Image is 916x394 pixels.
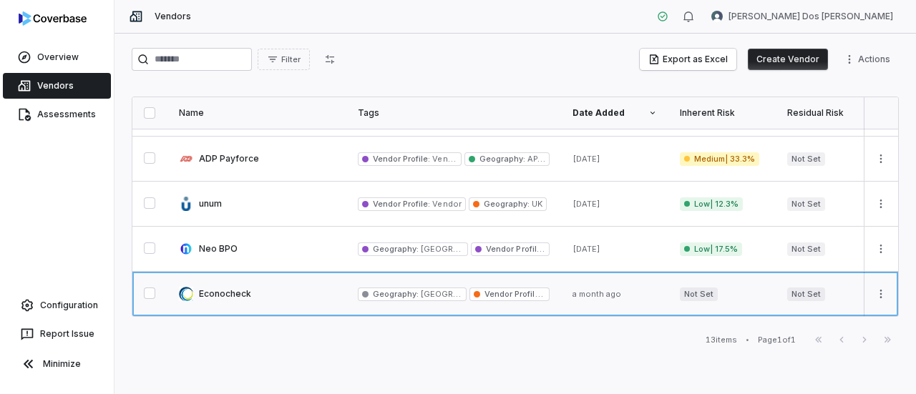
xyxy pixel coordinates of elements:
[680,152,759,166] span: Medium | 33.3%
[479,154,525,164] span: Geography :
[258,49,310,70] button: Filter
[19,11,87,26] img: logo-D7KZi-bG.svg
[680,287,718,301] span: Not Set
[3,102,111,127] a: Assessments
[530,199,542,209] span: UK
[430,154,461,164] span: Vendor
[787,287,825,301] span: Not Set
[729,11,893,22] span: [PERSON_NAME] Dos [PERSON_NAME]
[419,244,505,254] span: [GEOGRAPHIC_DATA]
[869,148,892,169] button: More actions
[748,49,828,70] button: Create Vendor
[6,321,108,347] button: Report Issue
[358,107,550,119] div: Tags
[680,107,764,119] div: Inherent Risk
[572,154,600,164] span: [DATE]
[373,199,430,209] span: Vendor Profile :
[3,73,111,99] a: Vendors
[281,54,301,65] span: Filter
[572,199,600,209] span: [DATE]
[703,6,902,27] button: Douglas Dos Santos Pereira avatar[PERSON_NAME] Dos [PERSON_NAME]
[787,152,825,166] span: Not Set
[787,242,825,256] span: Not Set
[6,292,108,318] a: Configuration
[419,289,505,299] span: [GEOGRAPHIC_DATA]
[572,107,657,119] div: Date Added
[179,107,335,119] div: Name
[6,350,108,378] button: Minimize
[572,244,600,254] span: [DATE]
[155,11,191,22] span: Vendors
[430,199,461,209] span: Vendor
[787,107,872,119] div: Residual Risk
[484,289,542,299] span: Vendor Profile :
[869,283,892,305] button: More actions
[787,197,825,211] span: Not Set
[373,244,419,254] span: Geography :
[525,154,549,164] span: APAC
[373,154,430,164] span: Vendor Profile :
[572,289,621,299] span: a month ago
[3,44,111,70] a: Overview
[711,11,723,22] img: Douglas Dos Santos Pereira avatar
[869,238,892,260] button: More actions
[373,289,419,299] span: Geography :
[486,244,544,254] span: Vendor Profile :
[869,193,892,215] button: More actions
[680,197,743,211] span: Low | 12.3%
[839,49,899,70] button: More actions
[706,335,737,345] div: 13 items
[680,242,742,256] span: Low | 17.5%
[640,49,736,70] button: Export as Excel
[746,335,749,345] div: •
[484,199,530,209] span: Geography :
[758,335,796,345] div: Page 1 of 1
